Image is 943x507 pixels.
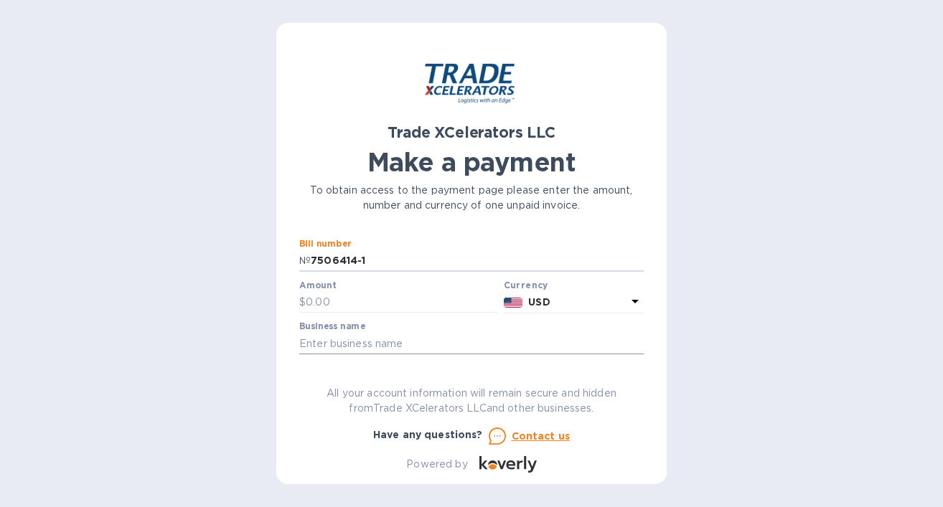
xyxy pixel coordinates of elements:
[512,430,571,442] u: Contact us
[388,123,555,141] b: Trade XCelerators LLC
[299,281,336,290] label: Amount
[406,457,467,472] p: Powered by
[299,333,644,354] input: Enter business name
[504,298,523,308] img: USD
[299,183,644,213] p: To obtain access to the payment page please enter the amount, number and currency of one unpaid i...
[299,253,311,268] p: №
[299,147,644,177] h1: Make a payment
[299,295,306,310] p: $
[373,429,483,440] b: Have any questions?
[299,386,644,416] p: All your account information will remain secure and hidden from Trade XCelerators LLC and other b...
[528,296,550,308] b: USD
[504,280,548,290] b: Currency
[299,323,365,331] label: Business name
[299,240,351,249] label: Bill number
[311,250,644,272] input: Enter bill number
[306,292,498,313] input: 0.00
